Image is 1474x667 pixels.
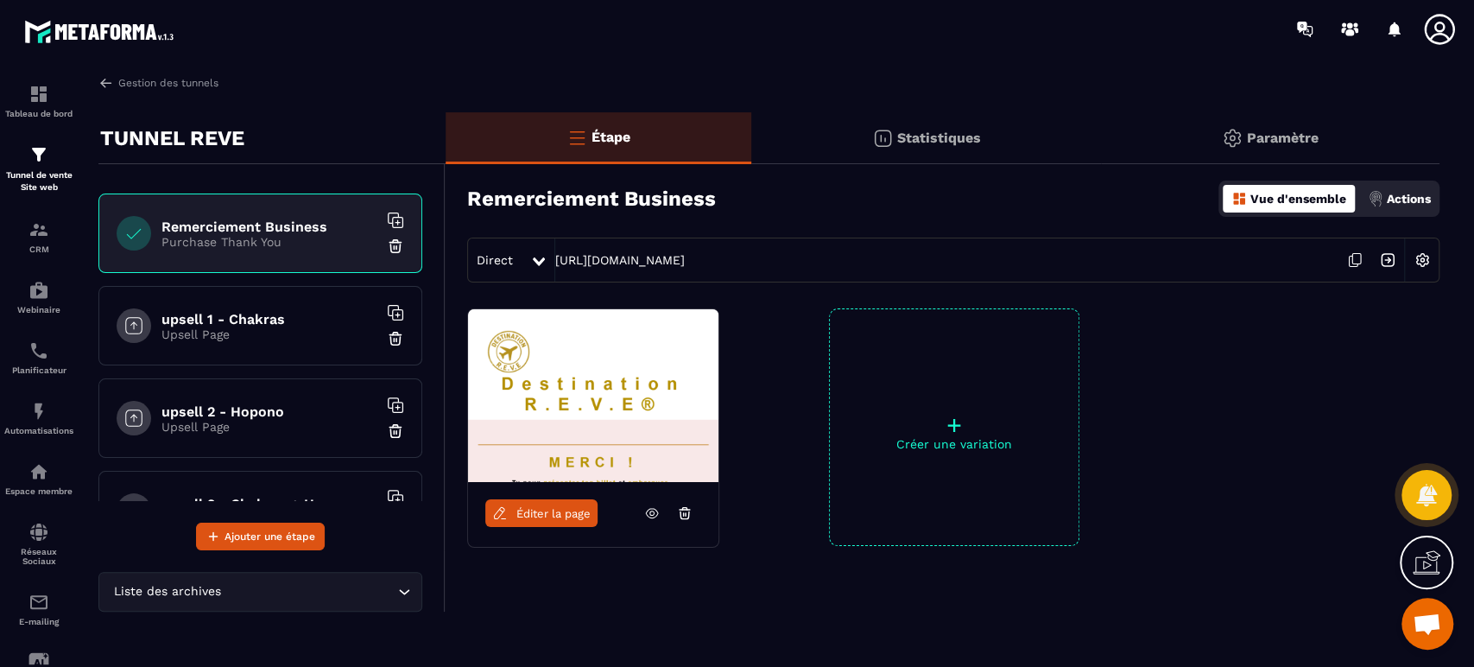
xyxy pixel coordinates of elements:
[1222,128,1243,149] img: setting-gr.5f69749f.svg
[387,330,404,347] img: trash
[485,499,598,527] a: Éditer la page
[225,582,394,601] input: Search for option
[28,144,49,165] img: formation
[28,219,49,240] img: formation
[4,131,73,206] a: formationformationTunnel de vente Site web
[98,75,218,91] a: Gestion des tunnels
[1401,598,1453,650] div: Ouvrir le chat
[28,461,49,482] img: automations
[4,327,73,388] a: schedulerschedulerPlanificateur
[98,572,422,612] div: Search for option
[591,129,630,145] p: Étape
[1368,191,1383,206] img: actions.d6e523a2.png
[110,582,225,601] span: Liste des archives
[24,16,180,48] img: logo
[1387,192,1431,206] p: Actions
[4,486,73,496] p: Espace membre
[4,365,73,375] p: Planificateur
[28,340,49,361] img: scheduler
[4,388,73,448] a: automationsautomationsAutomatisations
[4,448,73,509] a: automationsautomationsEspace membre
[225,528,315,545] span: Ajouter une étape
[467,187,716,211] h3: Remerciement Business
[161,327,377,341] p: Upsell Page
[830,413,1079,437] p: +
[4,245,73,254] p: CRM
[1250,192,1346,206] p: Vue d'ensemble
[28,84,49,105] img: formation
[28,280,49,301] img: automations
[468,309,718,482] img: image
[830,437,1079,451] p: Créer une variation
[161,235,377,249] p: Purchase Thank You
[161,496,377,512] h6: upsell 3 - Chakras + Hopono
[1371,244,1404,276] img: arrow-next.bcc2205e.svg
[28,401,49,422] img: automations
[4,109,73,118] p: Tableau de bord
[161,420,377,434] p: Upsell Page
[1231,191,1247,206] img: dashboard-orange.40269519.svg
[4,305,73,314] p: Webinaire
[4,169,73,194] p: Tunnel de vente Site web
[4,547,73,566] p: Réseaux Sociaux
[4,579,73,639] a: emailemailE-mailing
[872,128,893,149] img: stats.20deebd0.svg
[28,592,49,613] img: email
[100,121,244,156] p: TUNNEL REVE
[566,127,587,148] img: bars-o.4a397970.svg
[4,426,73,435] p: Automatisations
[4,206,73,267] a: formationformationCRM
[161,403,377,420] h6: upsell 2 - Hopono
[516,507,591,520] span: Éditer la page
[387,238,404,255] img: trash
[4,617,73,626] p: E-mailing
[555,253,685,267] a: [URL][DOMAIN_NAME]
[477,253,513,267] span: Direct
[4,509,73,579] a: social-networksocial-networkRéseaux Sociaux
[1247,130,1319,146] p: Paramètre
[161,219,377,235] h6: Remerciement Business
[161,311,377,327] h6: upsell 1 - Chakras
[1406,244,1439,276] img: setting-w.858f3a88.svg
[897,130,981,146] p: Statistiques
[28,522,49,543] img: social-network
[4,71,73,131] a: formationformationTableau de bord
[4,267,73,327] a: automationsautomationsWebinaire
[387,422,404,440] img: trash
[98,75,114,91] img: arrow
[196,523,325,550] button: Ajouter une étape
